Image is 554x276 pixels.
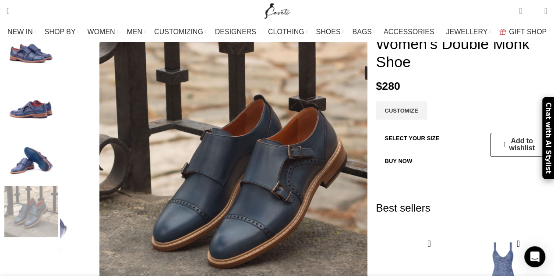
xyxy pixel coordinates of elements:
[513,238,524,249] a: Quick view
[154,28,203,36] span: CUSTOMIZING
[531,9,537,15] span: 0
[88,23,118,41] a: WOMEN
[515,2,526,20] a: 0
[127,23,145,41] a: MEN
[215,23,259,41] a: DESIGNERS
[499,29,506,35] img: GiftBag
[384,28,434,36] span: ACCESSORIES
[446,23,490,41] a: JEWELLERY
[7,28,33,36] span: NEW IN
[268,23,307,41] a: CLOTHING
[446,28,487,36] span: JEWELLERY
[4,131,58,182] img: Women's Double Monk
[2,23,552,41] div: Main navigation
[88,28,115,36] span: WOMEN
[4,19,58,71] img: Blue ladies double monk strap shoes
[499,23,547,41] a: GIFT SHOP
[384,23,438,41] a: ACCESSORIES
[376,80,400,92] bdi: 280
[4,75,58,126] img: Ladies Dress
[4,19,58,75] div: 1 / 4
[215,28,256,36] span: DESIGNERS
[376,80,382,92] span: $
[376,129,448,147] button: SELECT YOUR SIZE
[529,2,538,20] div: My Wishlist
[352,28,371,36] span: BAGS
[4,186,58,237] img: Women's Double Monk
[268,28,304,36] span: CLOTHING
[316,23,343,41] a: SHOES
[376,35,547,71] h1: Women’s Double Monk Shoe
[376,152,421,170] button: Buy now
[154,23,206,41] a: CUSTOMIZING
[376,183,547,233] h2: Best sellers
[7,23,36,41] a: NEW IN
[4,75,58,131] div: 2 / 4
[4,131,58,186] div: 3 / 4
[524,246,545,267] div: Open Intercom Messenger
[2,2,14,20] a: Search
[316,28,340,36] span: SHOES
[127,28,143,36] span: MEN
[352,23,374,41] a: BAGS
[423,238,434,249] a: Quick view
[45,28,76,36] span: SHOP BY
[520,4,526,11] span: 0
[509,138,535,152] span: Add to wishlist
[262,7,292,14] a: Site logo
[376,101,427,120] a: CUSTOMIZE
[504,138,534,152] a: Add to wishlist
[45,23,79,41] a: SHOP BY
[509,28,547,36] span: GIFT SHOP
[4,186,58,241] div: 4 / 4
